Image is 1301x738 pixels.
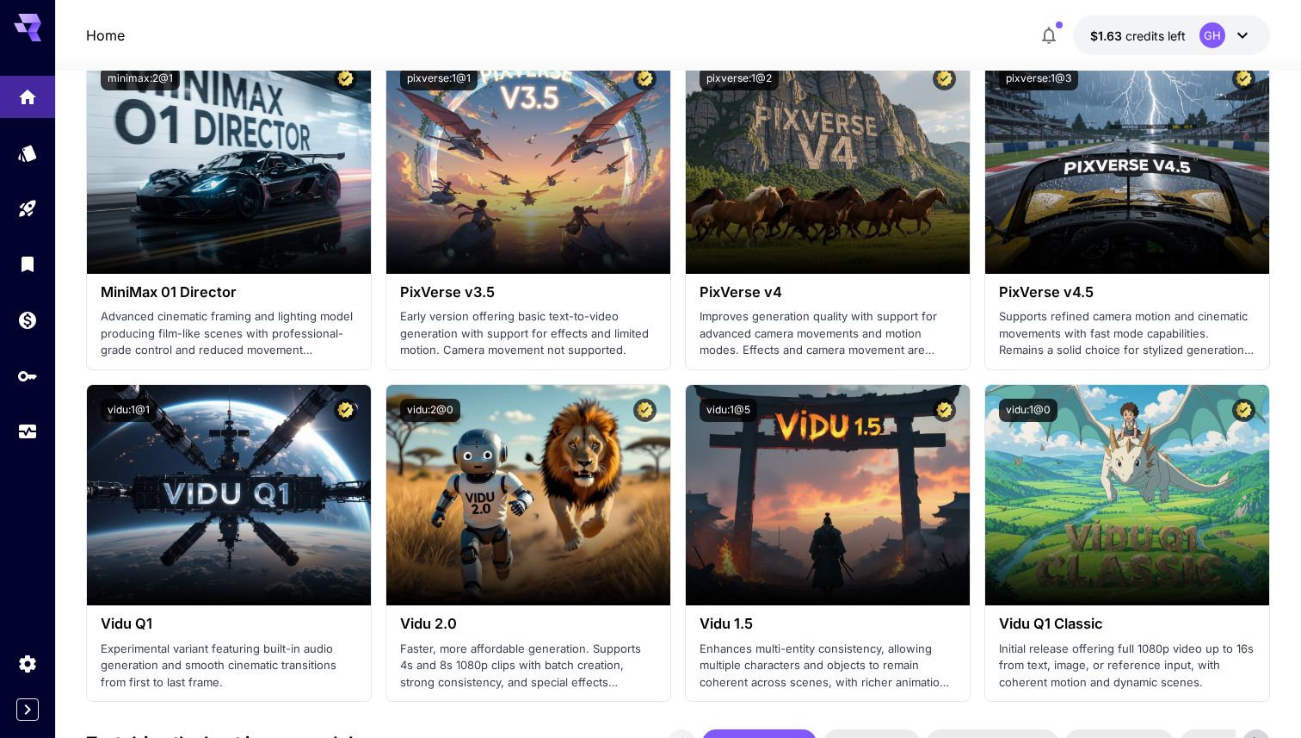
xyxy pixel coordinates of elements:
[17,137,38,158] div: Models
[17,365,38,387] div: API Keys
[86,25,125,46] a: Home
[999,284,1255,301] h3: PixVerse v4.5
[933,399,956,422] button: Certified Model – Vetted for best performance and includes a commercial license.
[17,253,38,275] div: Library
[999,67,1078,90] button: pixverse:1@3
[1090,27,1186,45] div: $1.62629
[999,616,1255,632] h3: Vidu Q1 Classic
[334,67,357,90] button: Certified Model – Vetted for best performance and includes a commercial license.
[16,698,39,721] button: Expand sidebar
[101,284,357,301] h3: MiniMax 01 Director
[386,53,670,274] img: alt
[1073,16,1270,55] button: $1.62629GH
[400,284,657,301] h3: PixVerse v3.5
[985,53,1269,274] img: alt
[101,641,357,691] p: Experimental variant featuring built-in audio generation and smooth cinematic transitions from fi...
[700,616,956,632] h3: Vidu 1.5
[87,53,371,274] img: alt
[400,67,478,90] button: pixverse:1@1
[400,616,657,632] h3: Vidu 2.0
[700,308,956,359] p: Improves generation quality with support for advanced camera movements and motion modes. Effects ...
[1125,28,1186,43] span: credits left
[700,284,956,301] h3: PixVerse v4
[17,653,38,674] div: Settings
[686,53,970,274] img: alt
[1090,28,1125,43] span: $1.63
[700,641,956,691] p: Enhances multi-entity consistency, allowing multiple characters and objects to remain coherent ac...
[17,81,38,102] div: Home
[400,399,460,422] button: vidu:2@0
[686,385,970,605] img: alt
[700,67,779,90] button: pixverse:1@2
[17,421,38,443] div: Usage
[87,385,371,605] img: alt
[933,67,956,90] button: Certified Model – Vetted for best performance and includes a commercial license.
[400,641,657,691] p: Faster, more affordable generation. Supports 4s and 8s 1080p clips with batch creation, strong co...
[386,385,670,605] img: alt
[1199,22,1225,48] div: GH
[1232,67,1255,90] button: Certified Model – Vetted for best performance and includes a commercial license.
[86,25,125,46] nav: breadcrumb
[999,308,1255,359] p: Supports refined camera motion and cinematic movements with fast mode capabilities. Remains a sol...
[400,308,657,359] p: Early version offering basic text-to-video generation with support for effects and limited motion...
[633,67,657,90] button: Certified Model – Vetted for best performance and includes a commercial license.
[334,399,357,422] button: Certified Model – Vetted for best performance and includes a commercial license.
[633,399,657,422] button: Certified Model – Vetted for best performance and includes a commercial license.
[700,399,757,422] button: vidu:1@5
[1232,399,1255,422] button: Certified Model – Vetted for best performance and includes a commercial license.
[101,308,357,359] p: Advanced cinematic framing and lighting model producing film-like scenes with professional-grade ...
[101,616,357,632] h3: Vidu Q1
[985,385,1269,605] img: alt
[101,399,157,422] button: vidu:1@1
[101,67,180,90] button: minimax:2@1
[999,641,1255,691] p: Initial release offering full 1080p video up to 16s from text, image, or reference input, with co...
[17,309,38,331] div: Wallet
[17,198,38,220] div: Playground
[999,399,1057,422] button: vidu:1@0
